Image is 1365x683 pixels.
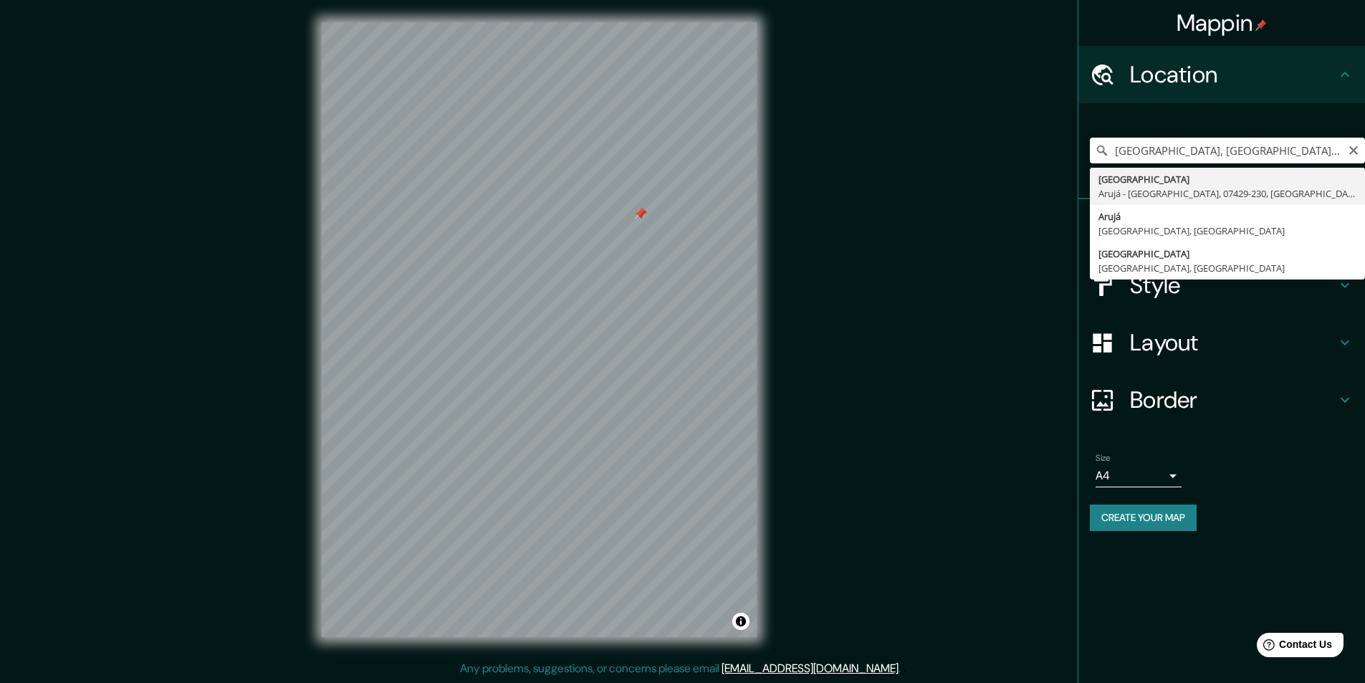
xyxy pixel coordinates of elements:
h4: Border [1130,386,1336,414]
div: [GEOGRAPHIC_DATA] [1098,247,1356,261]
div: [GEOGRAPHIC_DATA], [GEOGRAPHIC_DATA] [1098,224,1356,238]
div: Layout [1078,314,1365,371]
label: Size [1096,452,1111,464]
div: Border [1078,371,1365,429]
button: Clear [1348,143,1359,156]
div: [GEOGRAPHIC_DATA], [GEOGRAPHIC_DATA] [1098,261,1356,275]
div: Style [1078,257,1365,314]
div: A4 [1096,464,1182,487]
div: Location [1078,46,1365,103]
div: Pins [1078,199,1365,257]
div: . [901,660,903,677]
button: Toggle attribution [732,613,749,630]
img: pin-icon.png [1255,19,1267,31]
h4: Style [1130,271,1336,300]
p: Any problems, suggestions, or concerns please email . [460,660,901,677]
div: . [903,660,906,677]
canvas: Map [322,22,757,637]
a: [EMAIL_ADDRESS][DOMAIN_NAME] [722,661,899,676]
input: Pick your city or area [1090,138,1365,163]
button: Create your map [1090,505,1197,531]
div: Arujá - [GEOGRAPHIC_DATA], 07429-230, [GEOGRAPHIC_DATA] [1098,186,1356,201]
h4: Layout [1130,328,1336,357]
div: [GEOGRAPHIC_DATA] [1098,172,1356,186]
div: Arujá [1098,209,1356,224]
h4: Mappin [1177,9,1268,37]
iframe: Help widget launcher [1237,627,1349,667]
h4: Location [1130,60,1336,89]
